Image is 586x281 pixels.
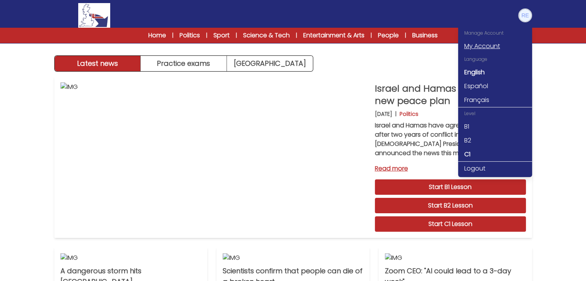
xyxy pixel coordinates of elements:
span: | [172,32,173,39]
a: Français [458,93,532,107]
a: People [378,31,399,40]
img: IMG [385,253,526,263]
a: English [458,65,532,79]
p: Israel and Hamas have agreed to end fighting after two years of conflict in [GEOGRAPHIC_DATA]. [D... [375,121,526,158]
span: | [206,32,207,39]
div: Level [458,107,532,120]
button: Practice exams [141,56,227,71]
a: C1 [458,147,532,161]
a: My Account [458,39,532,53]
img: IMG [60,82,369,232]
a: Español [458,79,532,93]
img: Logo [78,3,110,28]
a: Start B1 Lesson [375,179,526,195]
a: B1 [458,120,532,134]
a: Logout [458,162,532,176]
a: Sport [213,31,230,40]
a: Start B2 Lesson [375,198,526,213]
a: [GEOGRAPHIC_DATA] [227,56,313,71]
b: | [395,110,396,118]
span: | [236,32,237,39]
span: | [371,32,372,39]
a: Logo [54,3,134,28]
a: Read more [375,164,526,173]
div: Manage Account [458,27,532,39]
a: Home [148,31,166,40]
img: IMG [223,253,363,263]
img: Riccardo Erroi [519,9,531,22]
a: Entertainment & Arts [303,31,364,40]
p: Israel and Hamas agree to a new peace plan [375,82,526,107]
span: | [405,32,406,39]
a: Science & Tech [243,31,290,40]
span: | [296,32,297,39]
p: Politics [400,110,418,118]
a: Start C1 Lesson [375,216,526,232]
a: B2 [458,134,532,147]
a: Politics [180,31,200,40]
img: IMG [60,253,201,263]
button: Latest news [55,56,141,71]
p: [DATE] [375,110,392,118]
div: Language [458,53,532,65]
a: Business [412,31,438,40]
